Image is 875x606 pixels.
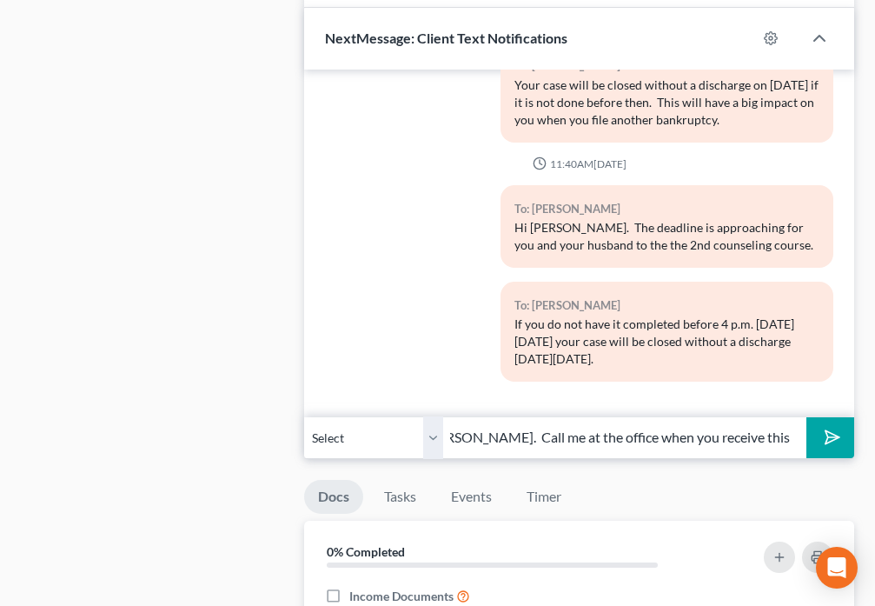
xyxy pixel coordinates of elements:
[325,30,567,46] span: NextMessage: Client Text Notifications
[437,480,506,514] a: Events
[513,480,575,514] a: Timer
[349,588,454,605] span: Income Documents
[304,480,363,514] a: Docs
[514,316,819,368] div: If you do not have it completed before 4 p.m. [DATE][DATE] your case will be closed without a dis...
[514,219,819,254] div: Hi [PERSON_NAME]. The deadline is approaching for you and your husband to the the 2nd counseling ...
[327,544,405,559] strong: 0% Completed
[514,199,819,219] div: To: [PERSON_NAME]
[325,156,833,171] div: 11:40AM[DATE]
[370,480,430,514] a: Tasks
[514,296,819,316] div: To: [PERSON_NAME]
[816,547,858,589] div: Open Intercom Messenger
[514,77,819,129] div: Your case will be closed without a discharge on [DATE] if it is not done before then. This will h...
[443,416,805,459] input: Say something...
